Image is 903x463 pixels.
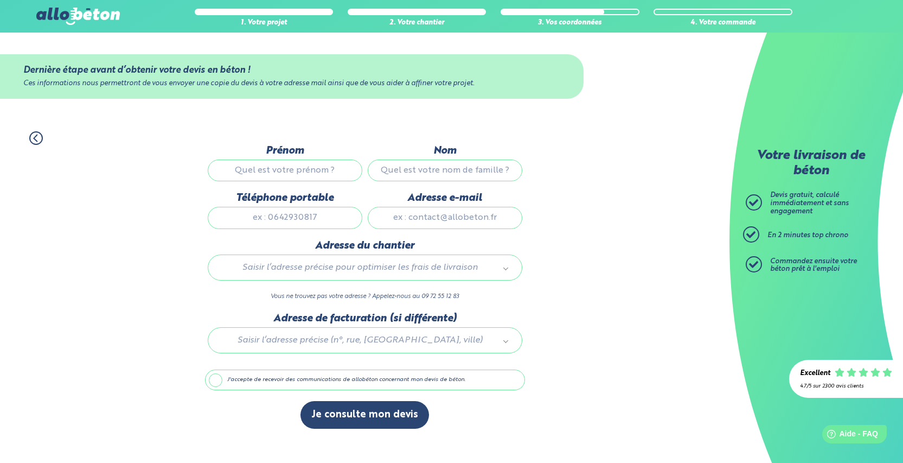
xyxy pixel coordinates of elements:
label: Nom [368,145,522,157]
button: Je consulte mon devis [300,401,429,429]
span: Saisir l’adresse précise pour optimiser les frais de livraison [223,261,497,275]
div: 1. Votre projet [195,19,333,27]
img: allobéton [36,8,120,25]
iframe: Help widget launcher [806,421,891,451]
label: Adresse e-mail [368,192,522,204]
div: 4. Votre commande [654,19,792,27]
label: Prénom [208,145,362,157]
div: Ces informations nous permettront de vous envoyer une copie du devis à votre adresse mail ainsi q... [23,80,560,88]
label: Adresse du chantier [208,240,522,252]
input: Quel est votre prénom ? [208,160,362,181]
input: ex : 0642930817 [208,207,362,229]
a: Saisir l’adresse précise pour optimiser les frais de livraison [219,261,511,275]
div: Dernière étape avant d’obtenir votre devis en béton ! [23,65,560,75]
div: 2. Votre chantier [348,19,486,27]
label: J'accepte de recevoir des communications de allobéton concernant mon devis de béton. [205,370,525,390]
input: ex : contact@allobeton.fr [368,207,522,229]
label: Téléphone portable [208,192,362,204]
input: Quel est votre nom de famille ? [368,160,522,181]
div: 3. Vos coordonnées [501,19,639,27]
p: Vous ne trouvez pas votre adresse ? Appelez-nous au 09 72 55 12 83 [208,291,522,302]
